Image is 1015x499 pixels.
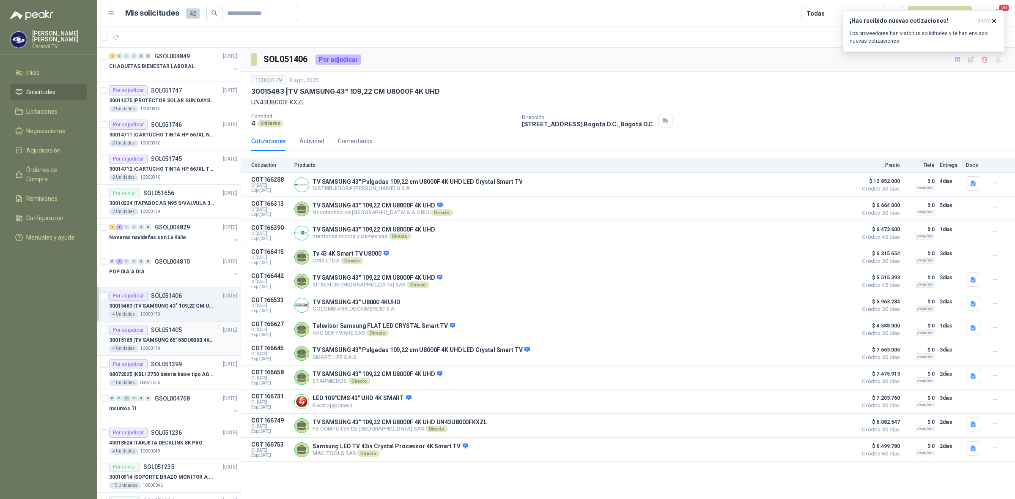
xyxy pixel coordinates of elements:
[858,176,900,186] span: $ 12.852.000
[313,233,435,240] p: memorias micros y partes sas
[109,85,148,95] div: Por adjudicar
[940,369,961,379] p: 2 días
[295,178,309,192] img: Company Logo
[26,107,58,116] span: Licitaciones
[26,233,74,242] span: Manuales y ayuda
[109,53,115,59] div: 2
[138,259,144,264] div: 0
[905,321,935,331] p: $ 0
[425,425,448,432] div: Directo
[915,209,935,215] div: Incluido
[109,97,214,105] p: 30011375 | PROTECTOR SOLAR SUN DAYS LOCION FPS 50 CAJA X 24 UN
[389,233,411,240] div: Directo
[289,76,318,85] p: 8 ago, 2025
[145,395,151,401] div: 0
[109,199,214,207] p: 30010224 | TAPABOCAS N95 S/VALVULA 3M 9010
[251,98,1005,107] p: UN43U8000FKXZL
[151,87,182,93] p: SOL051747
[905,200,935,210] p: $ 0
[26,68,40,77] span: Inicio
[10,162,87,187] a: Órdenes de Compra
[109,259,115,264] div: 0
[109,154,148,164] div: Por adjudicar
[97,458,241,493] a: Por enviarSOL051235[DATE] 30010914 |SOPORTE BRAZO MONITOR A ESCRITORIO NBF8015 Unidades10000046
[940,393,961,403] p: 3 días
[313,185,522,191] p: DISTRIBUIDORA [PERSON_NAME] G S.A
[26,126,65,136] span: Negociaciones
[295,226,309,240] img: Company Logo
[858,259,900,264] span: Crédito 30 días
[251,321,289,327] p: COT166627
[313,330,455,336] p: ARC SOFTWARE SAS
[313,425,487,432] p: FS COMPUTER DE [GEOGRAPHIC_DATA] SAS
[251,114,515,120] p: Cantidad
[151,293,182,299] p: SOL051406
[223,52,237,60] p: [DATE]
[905,273,935,283] p: $ 0
[109,359,148,369] div: Por adjudicar
[211,10,217,16] span: search
[223,87,237,95] p: [DATE]
[251,87,439,96] p: 30015483 | TV SAMSUNG 43" 109,22 CM U8000F 4K UHD
[313,322,455,330] p: Televisor Samsung FLAT LED CRYSTAL Smart TV
[251,120,255,127] p: 4
[32,30,87,42] p: [PERSON_NAME] [PERSON_NAME]
[109,371,214,379] p: 08072025 | KBL12750 batería kaise tipo AGM: 12V 75Ah
[915,377,935,384] div: Incluido
[251,393,289,400] p: COT166731
[858,321,900,331] span: $ 4.588.000
[151,156,182,162] p: SOL051745
[915,401,935,408] div: Incluido
[341,257,363,264] div: Directo
[10,65,87,81] a: Inicio
[940,224,961,235] p: 1 días
[366,330,389,336] div: Directo
[10,84,87,100] a: Solicitudes
[251,273,289,279] p: COT166442
[313,202,453,210] p: TV SAMSUNG 43" 109,22 CM U8000F 4K UHD
[251,357,289,362] span: Exp: [DATE]
[109,208,138,215] div: 2 Unidades
[109,188,140,198] div: Por enviar
[858,224,900,235] span: $ 6.473.600
[905,176,935,186] p: $ 0
[97,82,241,116] a: Por adjudicarSOL051747[DATE] 30011375 |PROTECTOR SOLAR SUN DAYS LOCION FPS 50 CAJA X 24 UN2 Unida...
[97,287,241,322] a: Por adjudicarSOL051406[DATE] 30015483 |TV SAMSUNG 43" 109,22 CM U8000F 4K UHD4 Unidades10000179
[138,395,144,401] div: 0
[915,353,935,360] div: Incluido
[905,224,935,235] p: $ 0
[143,464,174,470] p: SOL051235
[313,395,411,402] p: LED 109"CMS 43" UHD 4K SMART
[431,209,453,216] div: Directo
[131,259,137,264] div: 0
[116,395,123,401] div: 0
[123,395,130,401] div: 9
[905,417,935,427] p: $ 0
[251,381,289,386] span: Exp: [DATE]
[915,450,935,456] div: Incluido
[97,424,241,458] a: Por adjudicarSOL051236[DATE] 40018524 |TARJETA DECKLINK 8K PRO4 Unidades10000048
[223,463,237,471] p: [DATE]
[10,104,87,120] a: Licitaciones
[109,439,203,447] p: 40018524 | TARJETA DECKLINK 8K PRO
[251,236,289,241] span: Exp: [DATE]
[315,55,361,65] div: Por adjudicar
[109,106,138,112] div: 2 Unidades
[125,7,179,19] h1: Mis solicitudes
[940,441,961,451] p: 2 días
[109,51,239,78] a: 2 0 0 0 0 0 GSOL004849[DATE] CHAQUETAS BIENESTAR LABORAL
[313,299,400,305] p: TV SAMSUNG 43" U8000 4KUHD
[131,395,137,401] div: 0
[109,482,141,489] div: 15 Unidades
[251,279,289,284] span: C: [DATE]
[998,4,1010,12] span: 20
[251,162,289,168] p: Cotización
[145,53,151,59] div: 0
[109,140,138,147] div: 2 Unidades
[143,190,174,196] p: SOL051656
[109,473,214,481] p: 30010914 | SOPORTE BRAZO MONITOR A ESCRITORIO NBF80
[858,345,900,355] span: $ 7.663.005
[151,327,182,333] p: SOL051405
[251,231,289,236] span: C: [DATE]
[313,250,389,258] p: Tv 43 4K Smart TV U8000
